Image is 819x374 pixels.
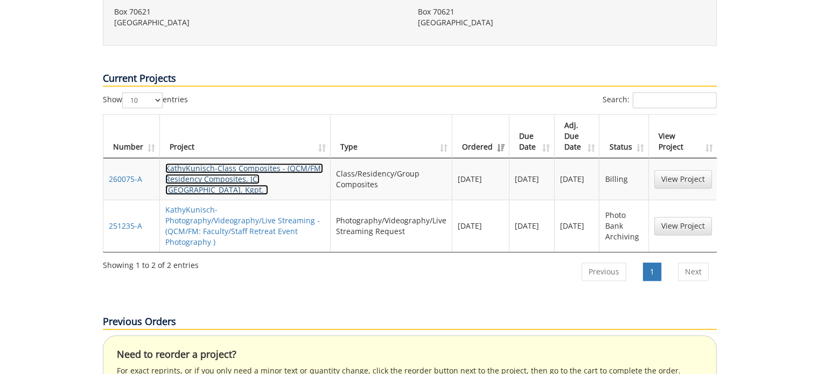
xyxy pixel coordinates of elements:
a: KathyKunisch-Photography/Videography/Live Streaming - (QCM/FM: Faculty/Staff Retreat Event Photog... [165,204,320,247]
td: Photography/Videography/Live Streaming Request [331,200,452,252]
th: Ordered: activate to sort column ascending [452,115,509,158]
td: [DATE] [452,200,509,252]
select: Showentries [122,92,163,108]
td: Billing [599,158,648,200]
a: View Project [654,217,712,235]
a: KathyKunisch-Class Composites - (QCM/FM: Residency Composites, JC, [GEOGRAPHIC_DATA], Kgpt. ) [165,163,323,195]
p: Previous Orders [103,315,717,330]
p: Box 70621 [114,6,402,17]
th: View Project: activate to sort column ascending [649,115,717,158]
label: Search: [603,92,717,108]
h4: Need to reorder a project? [117,349,703,360]
p: [GEOGRAPHIC_DATA] [114,17,402,28]
td: [DATE] [509,200,555,252]
a: 251235-A [109,221,142,231]
th: Adj. Due Date: activate to sort column ascending [555,115,600,158]
td: [DATE] [452,158,509,200]
a: 1 [643,263,661,281]
td: Class/Residency/Group Composites [331,158,452,200]
a: Next [678,263,709,281]
a: Previous [582,263,626,281]
td: [DATE] [509,158,555,200]
label: Show entries [103,92,188,108]
th: Project: activate to sort column ascending [160,115,331,158]
p: Box 70621 [418,6,705,17]
th: Due Date: activate to sort column ascending [509,115,555,158]
th: Type: activate to sort column ascending [331,115,452,158]
div: Showing 1 to 2 of 2 entries [103,256,199,271]
td: [DATE] [555,158,600,200]
p: Current Projects [103,72,717,87]
a: View Project [654,170,712,188]
p: [GEOGRAPHIC_DATA] [418,17,705,28]
td: Photo Bank Archiving [599,200,648,252]
th: Status: activate to sort column ascending [599,115,648,158]
a: 260075-A [109,174,142,184]
th: Number: activate to sort column ascending [103,115,160,158]
input: Search: [633,92,717,108]
td: [DATE] [555,200,600,252]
